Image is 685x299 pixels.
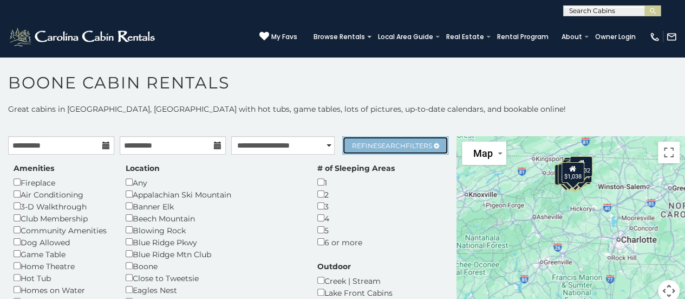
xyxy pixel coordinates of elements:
[564,165,586,186] div: $1,195
[317,163,395,174] label: # of Sleeping Areas
[126,248,301,260] div: Blue Ridge Mtn Club
[473,148,492,159] span: Map
[259,31,297,42] a: My Favs
[317,236,395,248] div: 6 or more
[317,212,395,224] div: 4
[556,29,588,44] a: About
[8,26,158,48] img: White-1-2.png
[126,284,301,296] div: Eagles Nest
[126,224,301,236] div: Blowing Rock
[14,224,109,236] div: Community Amenities
[14,163,54,174] label: Amenities
[342,136,448,155] a: RefineSearchFilters
[317,176,395,188] div: 1
[317,188,395,200] div: 2
[126,272,301,284] div: Close to Tweetsie
[649,31,660,42] img: phone-regular-white.png
[14,260,109,272] div: Home Theatre
[126,200,301,212] div: Banner Elk
[126,188,301,200] div: Appalachian Ski Mountain
[126,260,301,272] div: Boone
[317,261,351,272] label: Outdoor
[658,142,680,163] button: Toggle fullscreen view
[14,212,109,224] div: Club Membership
[590,29,641,44] a: Owner Login
[14,284,109,296] div: Homes on Water
[14,236,109,248] div: Dog Allowed
[308,29,370,44] a: Browse Rentals
[14,188,109,200] div: Air Conditioning
[14,248,109,260] div: Game Table
[317,224,395,236] div: 5
[126,212,301,224] div: Beech Mountain
[564,164,587,185] div: $1,155
[14,272,109,284] div: Hot Tub
[377,142,406,150] span: Search
[271,32,297,42] span: My Favs
[666,31,677,42] img: mail-regular-white.png
[317,200,395,212] div: 3
[570,156,592,176] div: $1,132
[462,142,506,165] button: Change map style
[562,162,584,182] div: $1,038
[492,29,554,44] a: Rental Program
[126,236,301,248] div: Blue Ridge Pkwy
[441,29,490,44] a: Real Estate
[558,163,581,184] div: $1,139
[352,142,432,150] span: Refine Filters
[14,200,109,212] div: 3-D Walkthrough
[317,275,408,287] div: Creek | Stream
[317,287,408,298] div: Lake Front Cabins
[126,163,160,174] label: Location
[555,164,578,185] div: $1,529
[126,176,301,188] div: Any
[373,29,439,44] a: Local Area Guide
[14,176,109,188] div: Fireplace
